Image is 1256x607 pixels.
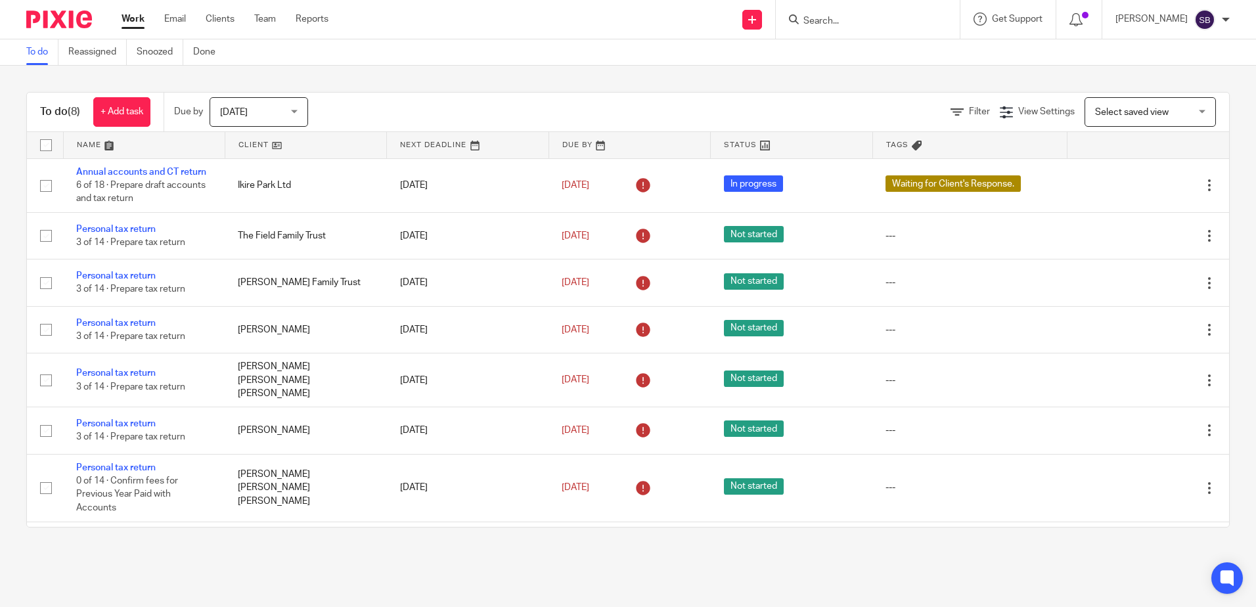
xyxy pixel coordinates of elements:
span: Not started [724,420,784,437]
td: Ikire Park Ltd [225,158,386,212]
span: Waiting for Client's Response. [886,175,1021,192]
span: Select saved view [1095,108,1169,117]
span: [DATE] [562,278,589,287]
span: [DATE] [562,426,589,435]
td: [DATE] [387,353,549,407]
p: [PERSON_NAME] [1115,12,1188,26]
div: --- [886,374,1054,387]
a: Clients [206,12,235,26]
a: Personal tax return [76,319,156,328]
a: Personal tax return [76,369,156,378]
span: (8) [68,106,80,117]
span: Not started [724,478,784,495]
td: The Field Family Trust [225,212,386,259]
a: Personal tax return [76,463,156,472]
span: 3 of 14 · Prepare tax return [76,332,185,341]
span: Not started [724,273,784,290]
td: [DATE] [387,158,549,212]
a: Reports [296,12,328,26]
td: [DATE] [387,306,549,353]
span: 3 of 14 · Prepare tax return [76,238,185,247]
a: + Add task [93,97,150,127]
a: Team [254,12,276,26]
div: --- [886,424,1054,437]
span: Not started [724,226,784,242]
span: [DATE] [562,231,589,240]
input: Search [802,16,920,28]
span: Not started [724,371,784,387]
span: View Settings [1018,107,1075,116]
div: --- [886,229,1054,242]
td: [PERSON_NAME] [225,306,386,353]
a: To do [26,39,58,65]
td: [DATE] [387,407,549,454]
td: [PERSON_NAME] Partnership [225,522,386,568]
img: Pixie [26,11,92,28]
td: [DATE] [387,212,549,259]
a: Snoozed [137,39,183,65]
div: --- [886,481,1054,494]
span: [DATE] [562,325,589,334]
a: Personal tax return [76,271,156,281]
span: 3 of 14 · Prepare tax return [76,285,185,294]
a: Done [193,39,225,65]
td: [PERSON_NAME] [PERSON_NAME] [PERSON_NAME] [225,454,386,522]
span: Filter [969,107,990,116]
td: [DATE] [387,259,549,306]
p: Due by [174,105,203,118]
span: Get Support [992,14,1043,24]
span: [DATE] [562,376,589,385]
span: [DATE] [562,483,589,492]
span: 6 of 18 · Prepare draft accounts and tax return [76,181,206,204]
a: Annual accounts and CT return [76,168,206,177]
div: --- [886,276,1054,289]
span: 3 of 14 · Prepare tax return [76,433,185,442]
span: [DATE] [562,181,589,190]
td: [PERSON_NAME] Family Trust [225,259,386,306]
span: Not started [724,320,784,336]
span: 0 of 14 · Confirm fees for Previous Year Paid with Accounts [76,476,178,512]
h1: To do [40,105,80,119]
span: 3 of 14 · Prepare tax return [76,382,185,392]
img: svg%3E [1194,9,1215,30]
td: [DATE] [387,522,549,568]
td: [PERSON_NAME] [PERSON_NAME] [PERSON_NAME] [225,353,386,407]
span: Tags [886,141,908,148]
a: Work [122,12,145,26]
span: [DATE] [220,108,248,117]
a: Email [164,12,186,26]
a: Personal tax return [76,419,156,428]
span: In progress [724,175,783,192]
td: [PERSON_NAME] [225,407,386,454]
div: --- [886,323,1054,336]
td: [DATE] [387,454,549,522]
a: Reassigned [68,39,127,65]
a: Personal tax return [76,225,156,234]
